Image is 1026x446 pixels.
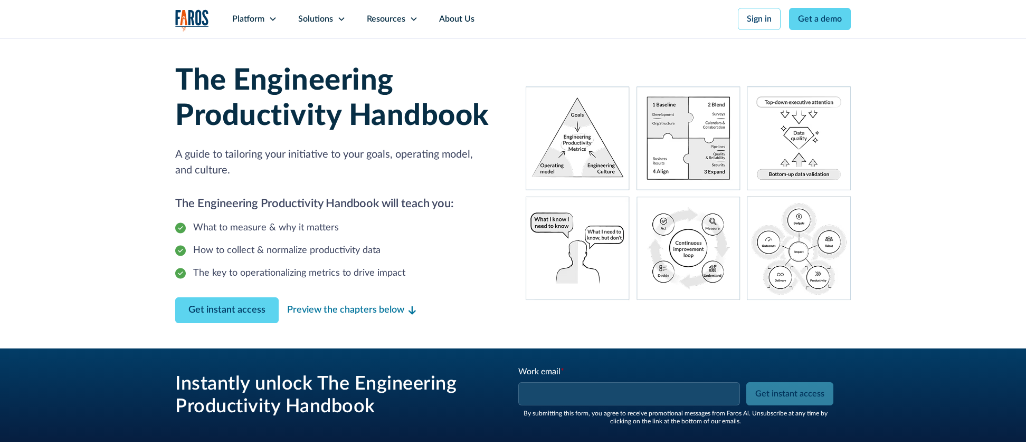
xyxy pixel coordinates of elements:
[517,410,834,425] div: By submitting this form, you agree to receive promotional messages from Faros Al. Unsubscribe at ...
[287,303,416,317] a: Preview the chapters below
[175,63,500,134] h1: The Engineering Productivity Handbook
[175,195,500,212] h2: The Engineering Productivity Handbook will teach you:
[175,373,492,418] h3: Instantly unlock The Engineering Productivity Handbook
[175,297,279,323] a: Contact Modal
[517,365,834,425] form: Engineering Productivity Instant Access
[193,221,339,235] div: What to measure & why it matters
[287,303,404,317] div: Preview the chapters below
[367,13,405,25] div: Resources
[193,266,405,280] div: The key to operationalizing metrics to drive impact
[789,8,851,30] a: Get a demo
[175,147,500,178] p: A guide to tailoring your initiative to your goals, operating model, and culture.
[193,244,381,258] div: How to collect & normalize productivity data
[175,9,209,31] a: home
[175,9,209,31] img: Logo of the analytics and reporting company Faros.
[518,365,742,378] div: Work email
[738,8,781,30] a: Sign in
[298,13,333,25] div: Solutions
[232,13,264,25] div: Platform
